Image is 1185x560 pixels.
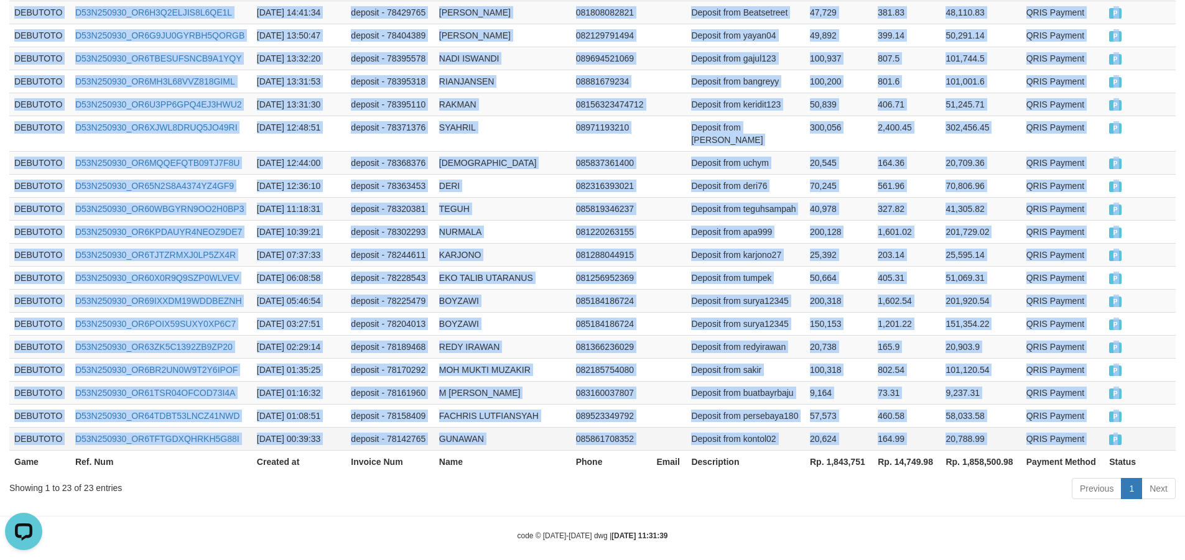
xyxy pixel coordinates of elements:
td: 100,200 [805,70,873,93]
td: Deposit from sakir [686,358,805,381]
span: PAID [1109,250,1122,261]
strong: [DATE] 11:31:39 [611,531,667,540]
td: [DATE] 01:35:25 [252,358,346,381]
td: [DATE] 03:27:51 [252,312,346,335]
td: 200,318 [805,289,873,312]
td: deposit - 78368376 [346,151,434,174]
th: Payment Method [1021,450,1105,473]
td: 49,892 [805,24,873,47]
td: 51,069.31 [941,266,1021,289]
div: Showing 1 to 23 of 23 entries [9,477,485,494]
td: QRIS Payment [1021,151,1105,174]
td: DEBUTOTO [9,197,70,220]
td: deposit - 78395318 [346,70,434,93]
td: deposit - 78363453 [346,174,434,197]
td: 100,937 [805,47,873,70]
a: D53N250930_OR64TDBT53LNCZ41NWD [75,411,240,421]
td: 9,164 [805,381,873,404]
td: GUNAWAN [434,427,571,450]
td: deposit - 78302293 [346,220,434,243]
th: Created at [252,450,346,473]
td: 081366236029 [571,335,652,358]
td: 101,120.54 [941,358,1021,381]
td: [DATE] 00:39:33 [252,427,346,450]
td: 20,788.99 [941,427,1021,450]
td: 70,806.96 [941,174,1021,197]
td: 150,153 [805,312,873,335]
td: 1,601.02 [873,220,941,243]
td: 47,729 [805,1,873,24]
span: PAID [1109,31,1122,42]
td: QRIS Payment [1021,312,1105,335]
td: 164.99 [873,427,941,450]
td: 082185754080 [571,358,652,381]
td: 327.82 [873,197,941,220]
td: 381.83 [873,1,941,24]
td: DEBUTOTO [9,47,70,70]
td: NURMALA [434,220,571,243]
td: 302,456.45 [941,116,1021,151]
td: 9,237.31 [941,381,1021,404]
td: MOH MUKTI MUZAKIR [434,358,571,381]
span: PAID [1109,273,1122,284]
td: 201,920.54 [941,289,1021,312]
td: deposit - 78371376 [346,116,434,151]
td: Deposit from teguhsampah [686,197,805,220]
td: 085184186724 [571,289,652,312]
td: 085184186724 [571,312,652,335]
span: PAID [1109,434,1122,445]
a: D53N250930_OR61TSR04OFCOD73I4A [75,388,236,398]
td: Deposit from surya12345 [686,289,805,312]
td: 20,738 [805,335,873,358]
a: Previous [1072,478,1122,499]
td: DEBUTOTO [9,174,70,197]
td: DEBUTOTO [9,93,70,116]
td: 57,573 [805,404,873,427]
td: [DATE] 12:44:00 [252,151,346,174]
td: 58,033.58 [941,404,1021,427]
td: 460.58 [873,404,941,427]
td: QRIS Payment [1021,427,1105,450]
td: 51,245.71 [941,93,1021,116]
td: 1,602.54 [873,289,941,312]
td: 081256952369 [571,266,652,289]
td: DEBUTOTO [9,266,70,289]
a: Next [1141,478,1176,499]
span: PAID [1109,227,1122,238]
td: KARJONO [434,243,571,266]
td: deposit - 78228543 [346,266,434,289]
td: Deposit from karjono27 [686,243,805,266]
td: 406.71 [873,93,941,116]
td: 164.36 [873,151,941,174]
th: Phone [571,450,652,473]
td: Deposit from buatbayrbaju [686,381,805,404]
td: deposit - 78395578 [346,47,434,70]
td: BOYZAWI [434,289,571,312]
td: DEBUTOTO [9,381,70,404]
td: QRIS Payment [1021,174,1105,197]
td: DEBUTOTO [9,427,70,450]
td: M [PERSON_NAME] [434,381,571,404]
td: 082129791494 [571,24,652,47]
td: 081808082821 [571,1,652,24]
a: D53N250930_OR6TFTGDXQHRKH5G88I [75,434,239,444]
span: PAID [1109,8,1122,19]
span: PAID [1109,319,1122,330]
td: deposit - 78225479 [346,289,434,312]
a: D53N250930_OR6KPDAUYR4NEOZ9DE7 [75,227,242,237]
td: 083160037807 [571,381,652,404]
td: [DATE] 01:08:51 [252,404,346,427]
th: Email [652,450,687,473]
th: Ref. Num [70,450,252,473]
td: deposit - 78320381 [346,197,434,220]
td: DEBUTOTO [9,24,70,47]
td: Deposit from Beatsetreet [686,1,805,24]
span: PAID [1109,54,1122,65]
td: 70,245 [805,174,873,197]
th: Rp. 1,858,500.98 [941,450,1021,473]
td: 101,744.5 [941,47,1021,70]
a: D53N250930_OR6XJWL8DRUQ5JO49RI [75,122,238,132]
td: NADI ISWANDI [434,47,571,70]
td: 165.9 [873,335,941,358]
td: deposit - 78395110 [346,93,434,116]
